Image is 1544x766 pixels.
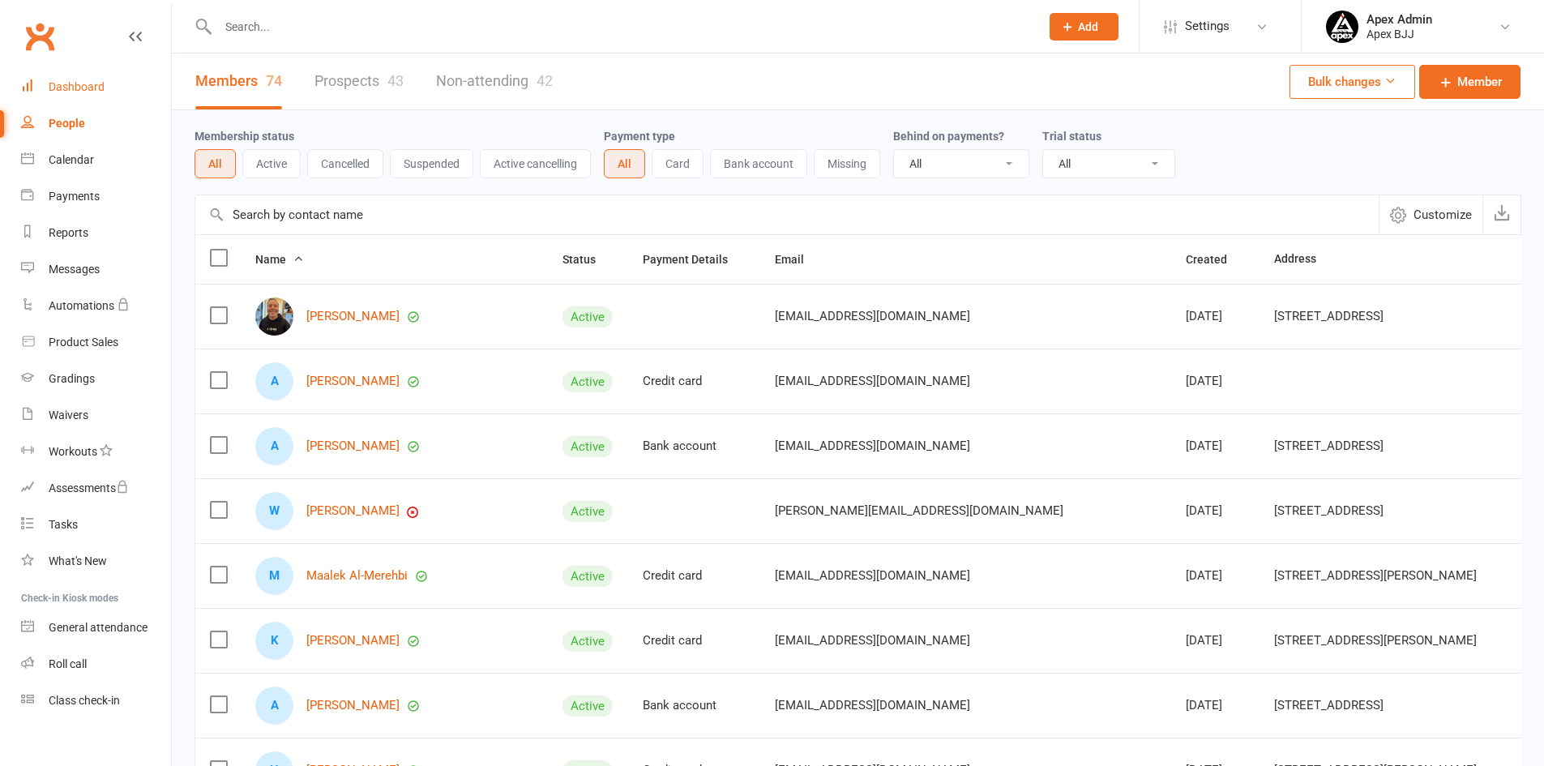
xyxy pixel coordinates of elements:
[775,301,970,332] span: [EMAIL_ADDRESS][DOMAIN_NAME]
[1042,130,1101,143] label: Trial status
[643,439,746,453] div: Bank account
[307,149,383,178] button: Cancelled
[1186,250,1245,269] button: Created
[49,153,94,166] div: Calendar
[1078,20,1098,33] span: Add
[562,631,613,652] div: Active
[562,695,613,717] div: Active
[643,374,746,388] div: Credit card
[255,492,293,530] div: W
[1186,310,1245,323] div: [DATE]
[21,543,171,580] a: What's New
[643,699,746,713] div: Bank account
[255,687,293,725] div: A
[306,504,400,518] a: [PERSON_NAME]
[537,72,553,89] div: 42
[49,372,95,385] div: Gradings
[49,694,120,707] div: Class check-in
[255,622,293,660] div: K
[1186,439,1245,453] div: [DATE]
[643,253,746,266] span: Payment Details
[306,310,400,323] a: [PERSON_NAME]
[49,554,107,567] div: What's New
[21,105,171,142] a: People
[19,16,60,57] a: Clubworx
[49,263,100,276] div: Messages
[306,439,400,453] a: [PERSON_NAME]
[1185,8,1230,45] span: Settings
[643,634,746,648] div: Credit card
[314,53,404,109] a: Prospects43
[814,149,880,178] button: Missing
[242,149,301,178] button: Active
[49,518,78,531] div: Tasks
[213,15,1029,38] input: Search...
[1186,699,1245,713] div: [DATE]
[255,427,293,465] div: A
[1419,65,1520,99] a: Member
[266,72,282,89] div: 74
[49,117,85,130] div: People
[1186,634,1245,648] div: [DATE]
[775,253,822,266] span: Email
[775,690,970,721] span: [EMAIL_ADDRESS][DOMAIN_NAME]
[775,366,970,396] span: [EMAIL_ADDRESS][DOMAIN_NAME]
[49,299,114,312] div: Automations
[195,149,236,178] button: All
[1186,253,1245,266] span: Created
[21,251,171,288] a: Messages
[195,130,294,143] label: Membership status
[21,507,171,543] a: Tasks
[21,178,171,215] a: Payments
[775,250,822,269] button: Email
[1290,65,1415,99] button: Bulk changes
[1367,27,1432,41] div: Apex BJJ
[49,481,129,494] div: Assessments
[21,646,171,683] a: Roll call
[710,149,807,178] button: Bank account
[643,569,746,583] div: Credit card
[306,569,408,583] a: Maalek Al-Merehbi
[49,226,88,239] div: Reports
[1457,72,1502,92] span: Member
[306,634,400,648] a: [PERSON_NAME]
[255,557,293,595] div: M
[604,149,645,178] button: All
[21,288,171,324] a: Automations
[21,610,171,646] a: General attendance kiosk mode
[21,470,171,507] a: Assessments
[21,215,171,251] a: Reports
[49,657,87,670] div: Roll call
[1186,504,1245,518] div: [DATE]
[775,495,1063,526] span: [PERSON_NAME][EMAIL_ADDRESS][DOMAIN_NAME]
[893,130,1004,143] label: Behind on payments?
[21,683,171,719] a: Class kiosk mode
[49,80,105,93] div: Dashboard
[775,430,970,461] span: [EMAIL_ADDRESS][DOMAIN_NAME]
[562,436,613,457] div: Active
[775,625,970,656] span: [EMAIL_ADDRESS][DOMAIN_NAME]
[49,336,118,349] div: Product Sales
[1326,11,1358,43] img: thumb_image1745496852.png
[195,53,282,109] a: Members74
[255,253,304,266] span: Name
[1367,12,1432,27] div: Apex Admin
[49,621,148,634] div: General attendance
[1050,13,1118,41] button: Add
[21,397,171,434] a: Waivers
[21,142,171,178] a: Calendar
[21,69,171,105] a: Dashboard
[562,371,613,392] div: Active
[255,250,304,269] button: Name
[306,374,400,388] a: [PERSON_NAME]
[49,445,97,458] div: Workouts
[1414,205,1472,225] span: Customize
[387,72,404,89] div: 43
[436,53,553,109] a: Non-attending42
[21,324,171,361] a: Product Sales
[652,149,704,178] button: Card
[49,409,88,422] div: Waivers
[1186,569,1245,583] div: [DATE]
[562,306,613,327] div: Active
[562,253,614,266] span: Status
